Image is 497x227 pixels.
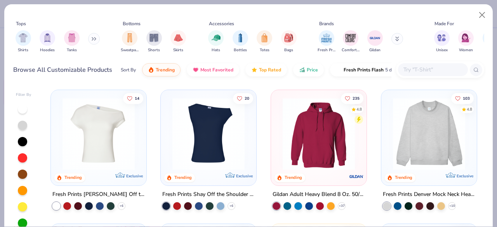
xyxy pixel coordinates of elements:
[200,67,233,73] span: Most Favorited
[284,47,293,53] span: Bags
[369,32,381,44] img: Gildan Image
[236,173,253,178] span: Exclusive
[349,169,364,184] img: Gildan logo
[170,30,186,53] button: filter button
[16,30,31,53] button: filter button
[40,30,55,53] div: filter for Hoodies
[383,190,475,199] div: Fresh Prints Denver Mock Neck Heavyweight Sweatshirt
[251,67,257,73] img: TopRated.gif
[342,47,360,53] span: Comfort Colors
[125,33,134,42] img: Sweatpants Image
[174,33,183,42] img: Skirts Image
[321,32,332,44] img: Fresh Prints Image
[434,20,454,27] div: Made For
[279,98,359,170] img: 01756b78-01f6-4cc6-8d8a-3c30c1a0c8ac
[281,30,297,53] div: filter for Bags
[339,204,345,208] span: + 37
[462,33,471,42] img: Women Image
[403,65,462,74] input: Try "T-Shirt"
[449,204,455,208] span: + 10
[281,30,297,53] button: filter button
[318,47,335,53] span: Fresh Prints
[59,98,139,170] img: a1c94bf0-cbc2-4c5c-96ec-cab3b8502a7f
[142,63,181,76] button: Trending
[318,30,335,53] button: filter button
[193,67,199,73] img: most_fav.gif
[64,30,80,53] button: filter button
[146,30,162,53] button: filter button
[367,30,383,53] button: filter button
[245,63,287,76] button: Top Rated
[208,30,224,53] button: filter button
[318,30,335,53] div: filter for Fresh Prints
[475,8,490,23] button: Close
[342,30,360,53] button: filter button
[273,190,365,199] div: Gildan Adult Heavy Blend 8 Oz. 50/50 Hooded Sweatshirt
[16,30,31,53] div: filter for Shirts
[173,47,183,53] span: Skirts
[236,33,245,42] img: Bottles Image
[64,30,80,53] div: filter for Tanks
[16,92,31,98] div: Filter By
[259,67,281,73] span: Top Rated
[40,47,55,53] span: Hoodies
[162,190,255,199] div: Fresh Prints Shay Off the Shoulder Tank
[229,204,233,208] span: + 6
[156,67,175,73] span: Trending
[260,47,269,53] span: Totes
[342,30,360,53] div: filter for Comfort Colors
[123,20,141,27] div: Bottoms
[52,190,145,199] div: Fresh Prints [PERSON_NAME] Off the Shoulder Top
[138,98,218,170] img: 89f4990a-e188-452c-92a7-dc547f941a57
[68,33,76,42] img: Tanks Image
[459,47,473,53] span: Women
[260,33,269,42] img: Totes Image
[344,67,384,73] span: Fresh Prints Flash
[149,33,158,42] img: Shorts Image
[353,96,360,100] span: 235
[208,30,224,53] div: filter for Hats
[385,66,414,75] span: 5 day delivery
[121,66,136,73] div: Sort By
[437,33,446,42] img: Unisex Image
[345,32,356,44] img: Comfort Colors Image
[43,33,52,42] img: Hoodies Image
[169,98,248,170] img: 5716b33b-ee27-473a-ad8a-9b8687048459
[257,30,272,53] div: filter for Totes
[467,106,472,112] div: 4.8
[367,30,383,53] div: filter for Gildan
[389,98,469,170] img: f5d85501-0dbb-4ee4-b115-c08fa3845d83
[234,47,247,53] span: Bottles
[319,20,334,27] div: Brands
[356,106,362,112] div: 4.8
[434,30,450,53] div: filter for Unisex
[13,65,112,75] div: Browse All Customizable Products
[293,63,324,76] button: Price
[233,30,248,53] button: filter button
[212,47,220,53] span: Hats
[121,47,139,53] span: Sweatpants
[212,33,221,42] img: Hats Image
[451,93,474,104] button: Like
[16,20,26,27] div: Tops
[458,30,474,53] button: filter button
[19,33,28,42] img: Shirts Image
[123,93,143,104] button: Like
[284,33,293,42] img: Bags Image
[67,47,77,53] span: Tanks
[458,30,474,53] div: filter for Women
[330,63,420,76] button: Fresh Prints Flash5 day delivery
[121,30,139,53] div: filter for Sweatpants
[436,47,448,53] span: Unisex
[341,93,363,104] button: Like
[233,30,248,53] div: filter for Bottles
[434,30,450,53] button: filter button
[257,30,272,53] button: filter button
[148,67,154,73] img: trending.gif
[148,47,160,53] span: Shorts
[457,173,473,178] span: Exclusive
[126,173,142,178] span: Exclusive
[209,20,234,27] div: Accessories
[336,67,342,73] img: flash.gif
[187,63,239,76] button: Most Favorited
